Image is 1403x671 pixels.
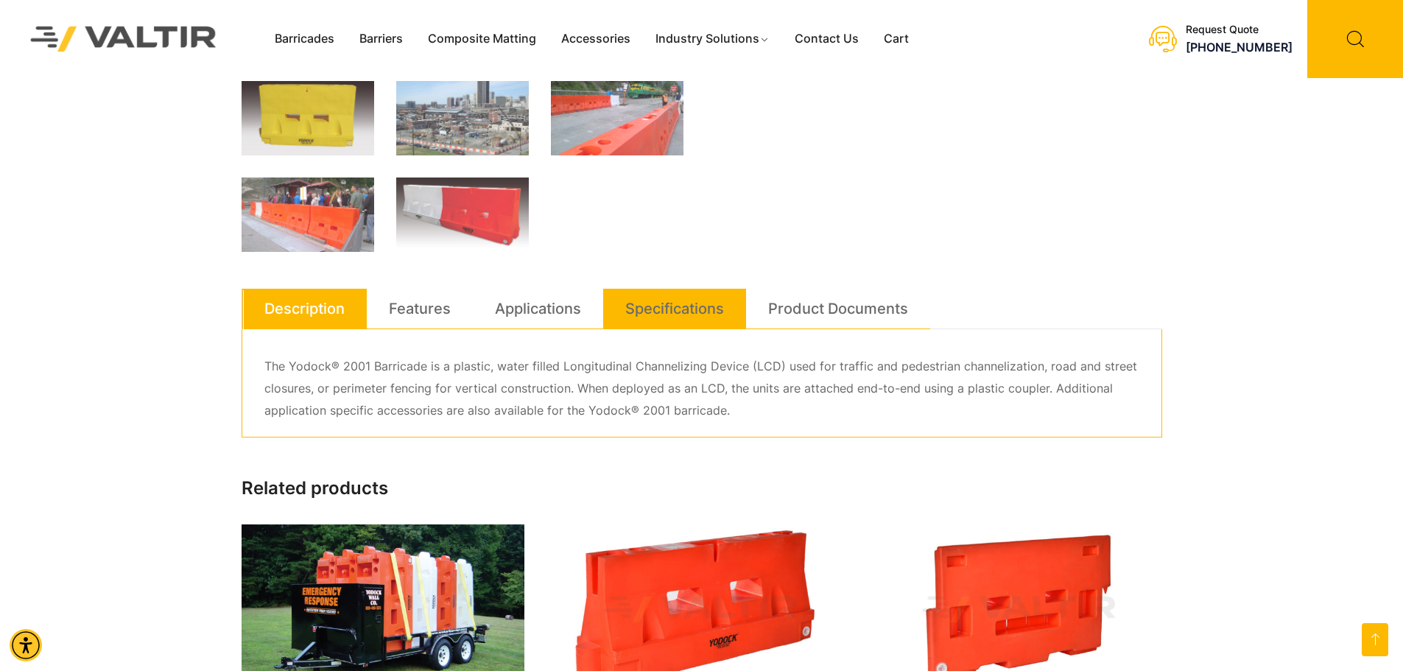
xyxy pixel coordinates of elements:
a: Composite Matting [415,28,549,50]
a: Applications [495,289,581,329]
img: skagway-yodock-2001.png [242,178,374,252]
img: bcd1_yodock_2001.jpg [396,178,529,252]
a: call (888) 496-3625 [1186,40,1293,55]
div: Accessibility Menu [10,629,42,661]
a: Barriers [347,28,415,50]
img: skagway-yodock-2001-barricade.png [551,81,683,155]
a: Barricades [262,28,347,50]
a: Industry Solutions [643,28,782,50]
a: Product Documents [768,289,908,329]
p: The Yodock® 2001 Barricade is a plastic, water filled Longitudinal Channelizing Device (LCD) used... [264,356,1139,422]
img: Valtir Rentals [11,7,236,71]
a: Features [389,289,451,329]
a: Description [264,289,345,329]
a: Go to top [1362,623,1388,656]
a: Specifications [625,289,724,329]
img: yodock-2001-webpage.png [396,81,529,155]
div: Request Quote [1186,24,1293,36]
h2: Related products [242,478,1162,499]
img: 2001-yellow.png [242,81,374,155]
a: Accessories [549,28,643,50]
a: Cart [871,28,921,50]
a: Contact Us [782,28,871,50]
